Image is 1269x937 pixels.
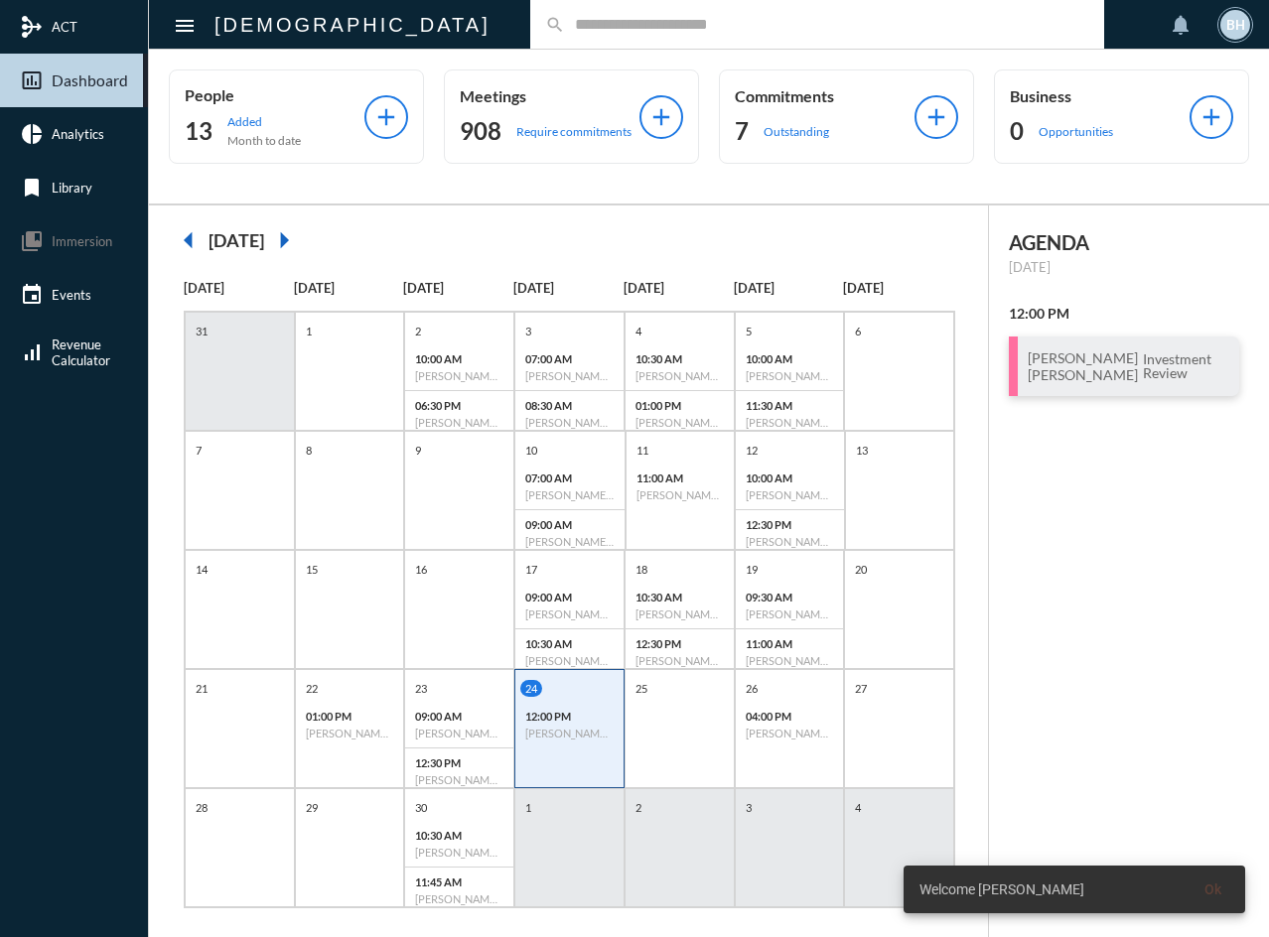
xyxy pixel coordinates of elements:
p: 24 [520,680,542,697]
p: 27 [850,680,872,697]
p: 2 [631,799,646,816]
p: 13 [851,442,873,459]
mat-icon: add [922,103,950,131]
p: 09:00 AM [415,710,503,723]
p: 10:30 AM [635,591,724,603]
p: 12:30 PM [635,637,724,650]
p: 06:30 PM [415,399,503,412]
h6: [PERSON_NAME] - [PERSON_NAME] - Investment [635,416,724,429]
h3: [PERSON_NAME] [PERSON_NAME] [1028,349,1138,383]
h6: [PERSON_NAME] - Review [415,773,503,786]
h6: [PERSON_NAME] - Review [415,892,503,905]
mat-icon: collections_bookmark [20,229,44,253]
p: 09:00 AM [525,591,614,603]
h6: [PERSON_NAME] - [PERSON_NAME] - Investment [636,488,725,501]
p: 16 [410,561,432,578]
mat-icon: pie_chart [20,122,44,146]
mat-icon: event [20,283,44,307]
h6: [PERSON_NAME], II - [PERSON_NAME] - Review [525,535,615,548]
p: 26 [741,680,763,697]
p: 2 [410,323,426,339]
p: 11:30 AM [746,399,834,412]
p: 8 [301,442,317,459]
p: 23 [410,680,432,697]
h2: 12:00 PM [1009,305,1239,322]
p: Month to date [227,133,301,148]
p: 11:00 AM [746,637,834,650]
p: 1 [301,323,317,339]
h6: [PERSON_NAME] - [PERSON_NAME] - Investment Review [525,727,614,739]
h2: AGENDA [1009,230,1239,254]
p: 11 [632,442,653,459]
p: 12:30 PM [415,756,503,769]
p: 11:45 AM [415,875,503,888]
h6: [PERSON_NAME] - Investment [746,535,834,548]
p: [DATE] [184,280,294,296]
h6: [PERSON_NAME] - [PERSON_NAME] - Investment [306,727,394,739]
span: Events [52,287,91,303]
p: 01:00 PM [306,710,394,723]
button: Toggle sidenav [165,5,205,45]
h6: [PERSON_NAME] - [PERSON_NAME] - Retirement Income [635,607,724,620]
h6: [PERSON_NAME] - [PERSON_NAME] - Investment [746,369,834,382]
p: 25 [631,680,652,697]
p: 20 [850,561,872,578]
h6: [PERSON_NAME] - [PERSON_NAME] - Investment [415,369,503,382]
p: 29 [301,799,323,816]
p: Require commitments [516,124,632,139]
p: 08:30 AM [525,399,614,412]
h2: 908 [460,115,501,147]
p: 07:00 AM [525,471,615,484]
h6: [PERSON_NAME] - [PERSON_NAME] - Review [525,654,614,667]
h6: [PERSON_NAME] - [PERSON_NAME] - Investment [746,727,834,739]
p: 18 [631,561,652,578]
p: Added [227,114,301,129]
p: 7 [191,442,207,459]
p: 3 [520,323,536,339]
h2: 7 [735,115,749,147]
span: Welcome [PERSON_NAME] [919,879,1084,899]
p: 10:30 AM [415,829,503,842]
mat-icon: signal_cellular_alt [20,340,44,364]
p: Outstanding [764,124,829,139]
p: 1 [520,799,536,816]
span: Dashboard [52,71,128,89]
p: [DATE] [624,280,734,296]
h2: [DEMOGRAPHIC_DATA] [214,9,491,41]
mat-icon: add [372,103,400,131]
p: 22 [301,680,323,697]
p: 28 [191,799,212,816]
div: BH [1220,10,1250,40]
h6: [PERSON_NAME] - Review [746,416,834,429]
p: 12 [741,442,763,459]
p: [DATE] [1009,259,1239,275]
p: 4 [631,323,646,339]
p: 15 [301,561,323,578]
p: 10:00 AM [746,471,834,484]
p: 10:00 AM [746,352,834,365]
p: 30 [410,799,432,816]
h6: [PERSON_NAME] - Investment [746,607,834,620]
h6: [PERSON_NAME] - [PERSON_NAME] - Investment [746,488,834,501]
p: 07:00 AM [525,352,614,365]
span: Ok [1204,881,1221,897]
p: 17 [520,561,542,578]
p: 14 [191,561,212,578]
p: 6 [850,323,866,339]
button: Ok [1189,871,1237,907]
h6: [PERSON_NAME] - [PERSON_NAME] - Investment [415,416,503,429]
p: 10 [520,442,542,459]
p: Meetings [460,86,639,105]
p: 5 [741,323,757,339]
p: 12:00 PM [525,710,614,723]
h6: [PERSON_NAME] ([PERSON_NAME]) Dancer - Investment [525,488,615,501]
span: Immersion [52,233,112,249]
p: 31 [191,323,212,339]
h2: 13 [185,115,212,147]
p: 21 [191,680,212,697]
h6: [PERSON_NAME] - [PERSON_NAME] - Investment [525,369,614,382]
p: [DATE] [843,280,953,296]
p: [DATE] [403,280,513,296]
h2: [DATE] [209,229,264,251]
span: Investment Review [1138,350,1229,382]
